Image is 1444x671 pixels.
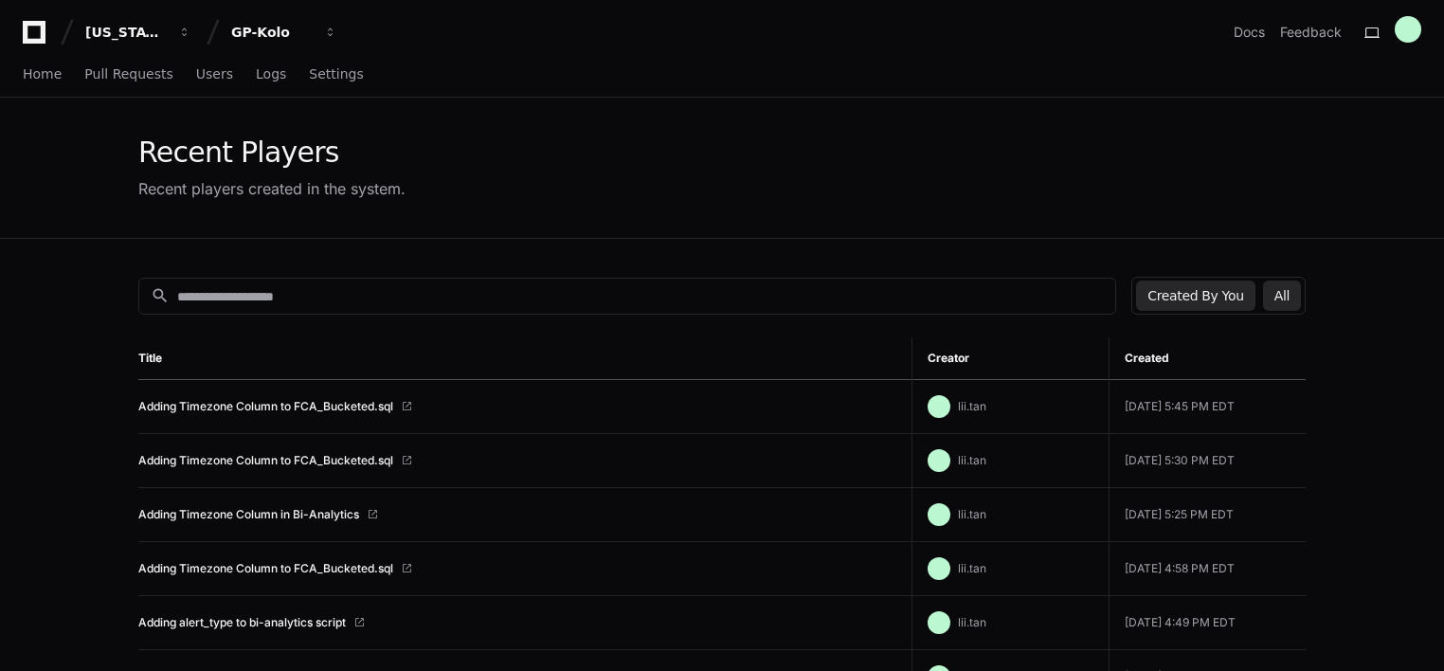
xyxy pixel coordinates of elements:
span: Pull Requests [84,68,172,80]
th: Creator [912,337,1109,380]
a: Home [23,53,62,97]
a: Logs [256,53,286,97]
td: [DATE] 4:58 PM EDT [1109,542,1306,596]
a: Adding Timezone Column to FCA_Bucketed.sql [138,561,393,576]
button: Feedback [1280,23,1342,42]
span: lii.tan [958,399,986,413]
span: Home [23,68,62,80]
th: Created [1109,337,1306,380]
button: GP-Kolo [224,15,345,49]
td: [DATE] 5:25 PM EDT [1109,488,1306,542]
a: Docs [1234,23,1265,42]
th: Title [138,337,912,380]
a: Adding Timezone Column to FCA_Bucketed.sql [138,399,393,414]
div: [US_STATE] Pacific [85,23,167,42]
span: lii.tan [958,507,986,521]
a: Settings [309,53,363,97]
td: [DATE] 4:49 PM EDT [1109,596,1306,650]
span: Users [196,68,233,80]
span: Logs [256,68,286,80]
span: Settings [309,68,363,80]
td: [DATE] 5:45 PM EDT [1109,380,1306,434]
a: Users [196,53,233,97]
button: All [1263,281,1301,311]
mat-icon: search [151,286,170,305]
div: Recent Players [138,136,406,170]
span: lii.tan [958,453,986,467]
td: [DATE] 5:30 PM EDT [1109,434,1306,488]
div: Recent players created in the system. [138,177,406,200]
div: GP-Kolo [231,23,313,42]
a: Adding Timezone Column in Bi-Analytics [138,507,359,522]
button: Created By You [1136,281,1254,311]
a: Adding Timezone Column to FCA_Bucketed.sql [138,453,393,468]
a: Pull Requests [84,53,172,97]
button: [US_STATE] Pacific [78,15,199,49]
span: lii.tan [958,561,986,575]
span: lii.tan [958,615,986,629]
a: Adding alert_type to bi-analytics script [138,615,346,630]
